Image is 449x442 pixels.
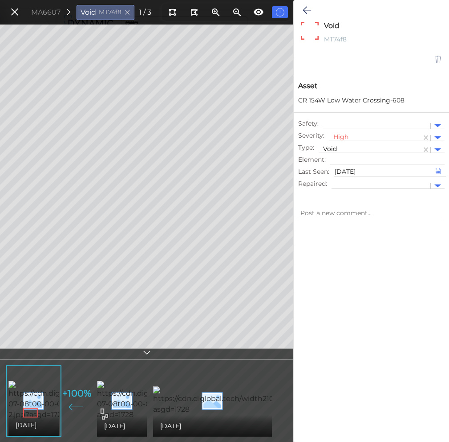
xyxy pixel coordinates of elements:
[81,7,96,18] span: Void
[323,145,337,153] span: Void
[104,421,125,431] span: [DATE]
[31,7,61,18] div: MA6607
[298,81,445,91] span: Asset
[298,179,327,188] span: Repaired :
[16,420,36,430] span: [DATE]
[62,386,91,401] span: + 100 %
[411,402,442,435] iframe: Chat
[298,96,405,105] span: CR 154W Low Water Crossing-608
[298,131,324,140] span: Severity :
[8,381,170,420] img: https://cdn.diglobal.tech/width210/1728/2024-07-08t00-00-00_1720453015504_cr-154-2.jpg?asgd=1728
[298,119,319,128] span: Safety :
[298,155,326,164] span: Element :
[139,7,151,18] div: 1 / 3
[322,35,414,46] div: MT74f8
[322,20,414,31] textarea: Void
[97,381,258,420] img: https://cdn.diglobal.tech/width210/1728/2024-07-08t00-00-00_1720453015505_cr-154.jpg?asgd=1728
[298,167,329,176] span: Last Seen :
[99,8,121,17] span: MT74f8
[298,143,314,152] span: Type :
[333,133,348,141] span: High
[160,421,181,431] span: [DATE]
